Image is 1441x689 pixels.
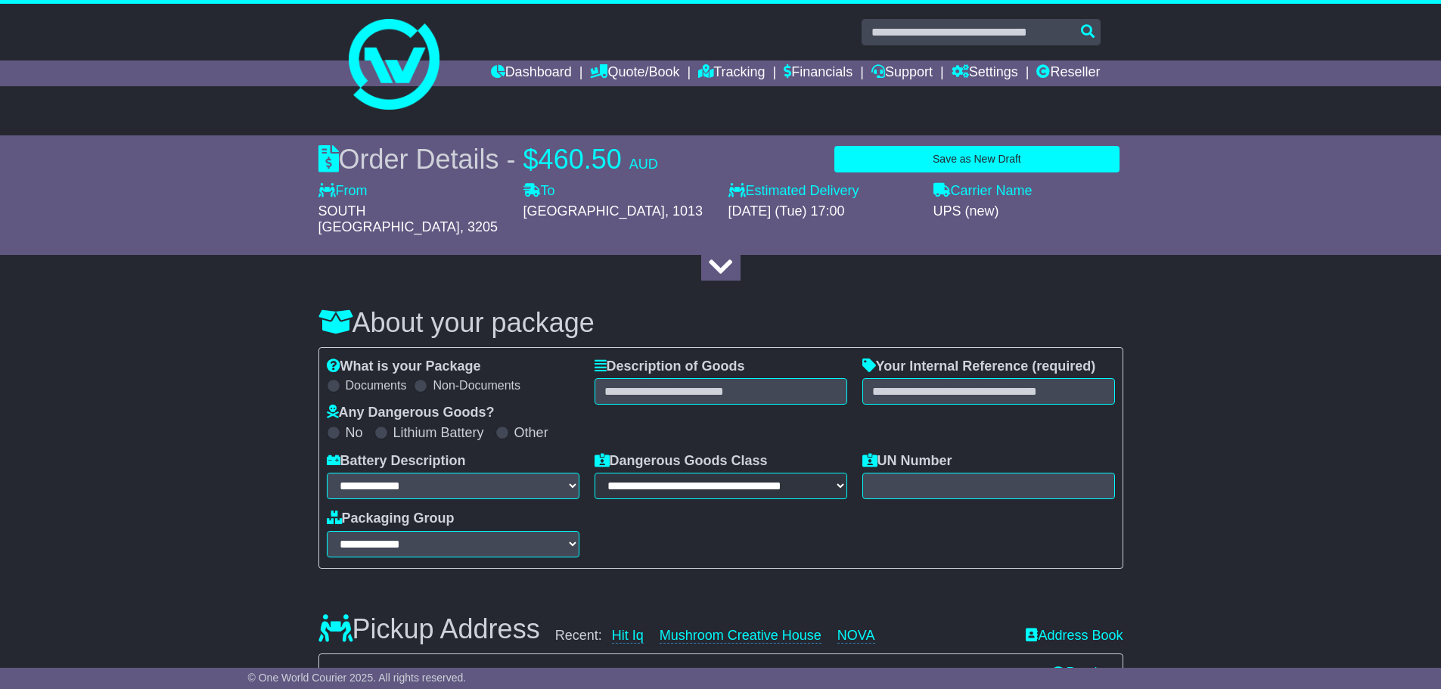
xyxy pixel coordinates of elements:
[590,61,679,86] a: Quote/Book
[595,358,745,375] label: Description of Goods
[933,183,1033,200] label: Carrier Name
[952,61,1018,86] a: Settings
[862,453,952,470] label: UN Number
[514,425,548,442] label: Other
[834,146,1119,172] button: Save as New Draft
[491,61,572,86] a: Dashboard
[248,672,467,684] span: © One World Courier 2025. All rights reserved.
[555,628,1011,644] div: Recent:
[523,203,665,219] span: [GEOGRAPHIC_DATA]
[346,425,363,442] label: No
[393,425,484,442] label: Lithium Battery
[327,511,455,527] label: Packaging Group
[539,144,622,175] span: 460.50
[660,628,821,644] a: Mushroom Creative House
[327,358,481,375] label: What is your Package
[460,219,498,234] span: , 3205
[784,61,852,86] a: Financials
[837,628,875,644] a: NOVA
[318,183,368,200] label: From
[327,405,495,421] label: Any Dangerous Goods?
[698,61,765,86] a: Tracking
[433,378,520,393] label: Non-Documents
[728,183,918,200] label: Estimated Delivery
[318,614,540,644] h3: Pickup Address
[595,453,768,470] label: Dangerous Goods Class
[346,378,407,393] label: Documents
[629,157,658,172] span: AUD
[933,203,1123,220] div: UPS (new)
[318,143,658,175] div: Order Details -
[862,358,1096,375] label: Your Internal Reference (required)
[871,61,933,86] a: Support
[318,308,1123,338] h3: About your package
[523,183,555,200] label: To
[665,203,703,219] span: , 1013
[1051,665,1114,680] a: Preview
[318,203,460,235] span: SOUTH [GEOGRAPHIC_DATA]
[523,144,539,175] span: $
[728,203,918,220] div: [DATE] (Tue) 17:00
[1026,628,1123,644] a: Address Book
[1036,61,1100,86] a: Reseller
[612,628,644,644] a: Hit Iq
[327,453,466,470] label: Battery Description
